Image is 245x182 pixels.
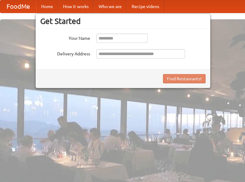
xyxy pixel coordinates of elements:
[40,16,206,26] h3: Get Started
[58,0,94,13] a: How it works
[36,0,58,13] a: Home
[40,49,90,57] label: Delivery Address
[127,0,164,13] a: Recipe videos
[0,0,36,13] a: FoodMe
[94,0,127,13] a: Who we are
[40,34,90,41] label: Your Name
[163,74,206,83] button: Find Restaurants!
